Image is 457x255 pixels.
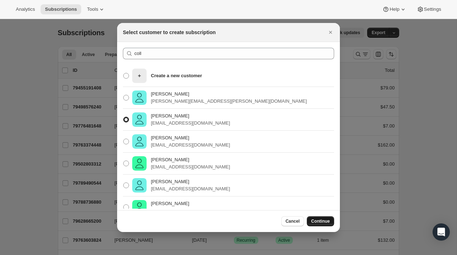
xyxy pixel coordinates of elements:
input: Search [134,48,334,59]
button: Subscriptions [41,4,81,14]
p: [EMAIL_ADDRESS][DOMAIN_NAME] [151,185,230,193]
div: Open Intercom Messenger [433,223,450,241]
p: Create a new customer [151,72,202,79]
button: Close [326,27,336,37]
span: Settings [424,6,441,12]
button: Continue [307,216,334,226]
span: Tools [87,6,98,12]
button: Tools [83,4,110,14]
button: Analytics [11,4,39,14]
p: [EMAIL_ADDRESS][PERSON_NAME][DOMAIN_NAME] [151,207,268,214]
span: Subscriptions [45,6,77,12]
p: [PERSON_NAME] [151,134,230,142]
span: Analytics [16,6,35,12]
span: Continue [311,218,330,224]
p: [PERSON_NAME] [151,200,268,207]
p: [EMAIL_ADDRESS][DOMAIN_NAME] [151,142,230,149]
span: Help [389,6,399,12]
h2: Select customer to create subscription [123,29,216,36]
p: [PERSON_NAME] [151,178,230,185]
p: [EMAIL_ADDRESS][DOMAIN_NAME] [151,163,230,171]
button: Cancel [281,216,304,226]
p: [EMAIL_ADDRESS][DOMAIN_NAME] [151,120,230,127]
p: [PERSON_NAME][EMAIL_ADDRESS][PERSON_NAME][DOMAIN_NAME] [151,98,307,105]
button: Settings [412,4,446,14]
p: [PERSON_NAME] [151,91,307,98]
p: [PERSON_NAME] [151,112,230,120]
p: [PERSON_NAME] [151,156,230,163]
span: Cancel [286,218,300,224]
button: Help [378,4,411,14]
